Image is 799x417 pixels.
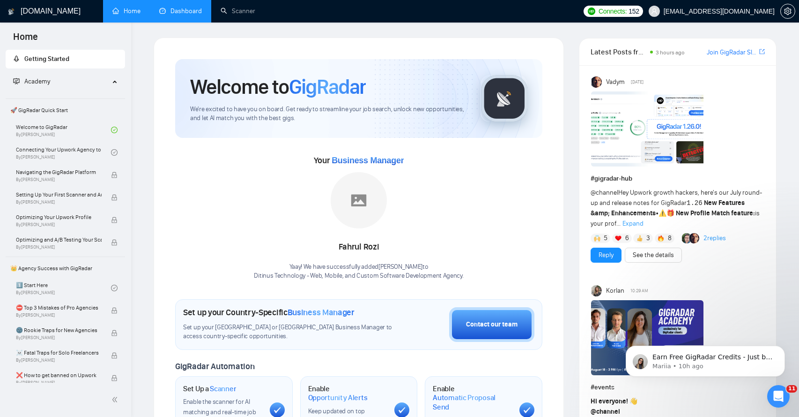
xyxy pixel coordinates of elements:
[604,234,607,243] span: 5
[111,352,118,359] span: lock
[591,189,618,197] span: @channel
[16,278,111,298] a: 1️⃣ Start HereBy[PERSON_NAME]
[16,312,102,318] span: By [PERSON_NAME]
[591,189,762,227] span: Hey Upwork growth hackers, here's our July round-up and release notes for GigRadar • is your prof...
[190,74,366,99] h1: Welcome to
[636,235,643,242] img: 👍
[308,384,387,402] h1: Enable
[433,384,512,412] h1: Enable
[591,397,628,405] strong: Hi everyone!
[332,156,404,165] span: Business Manager
[13,78,20,84] span: fund-projection-screen
[13,55,20,62] span: rocket
[221,7,255,15] a: searchScanner
[646,234,650,243] span: 3
[111,330,118,336] span: lock
[658,209,666,217] span: ⚠️
[16,199,102,205] span: By [PERSON_NAME]
[633,250,674,260] a: See the details
[594,235,600,242] img: 🙌
[687,199,703,207] code: 1.26
[16,380,102,386] span: By [PERSON_NAME]
[759,48,765,55] span: export
[13,77,50,85] span: Academy
[16,335,102,341] span: By [PERSON_NAME]
[651,8,658,15] span: user
[111,217,118,223] span: lock
[254,263,463,281] div: Yaay! We have successfully added [PERSON_NAME] to
[111,395,121,404] span: double-left
[111,239,118,246] span: lock
[449,307,534,342] button: Contact our team
[591,248,621,263] button: Reply
[111,172,118,178] span: lock
[254,272,463,281] p: Ditinus Technology - Web, Mobile, and Custom Software Development Agency .
[254,239,463,255] div: Fahrul Rozi
[16,190,102,199] span: Setting Up Your First Scanner and Auto-Bidder
[591,382,765,393] h1: # events
[159,7,202,15] a: dashboardDashboard
[629,397,637,405] span: 👋
[16,212,102,222] span: Optimizing Your Upwork Profile
[175,361,254,372] span: GigRadar Automation
[676,209,755,217] strong: New Profile Match feature:
[668,234,672,243] span: 8
[7,101,124,120] span: 🚀 GigRadar Quick Start
[16,142,111,163] a: Connecting Your Upwork Agency to GigRadarBy[PERSON_NAME]
[592,285,603,296] img: Korlan
[631,78,644,86] span: [DATE]
[588,8,595,15] img: upwork-logo.png
[24,77,50,85] span: Academy
[625,248,682,263] button: See the details
[111,307,118,314] span: lock
[703,234,726,243] a: 2replies
[630,287,648,295] span: 10:29 AM
[16,244,102,250] span: By [PERSON_NAME]
[780,4,795,19] button: setting
[190,105,466,123] span: We're excited to have you on board. Get ready to streamline your job search, unlock new opportuni...
[591,408,620,416] span: @channel
[16,357,102,363] span: By [PERSON_NAME]
[599,6,627,16] span: Connects:
[111,127,118,133] span: check-circle
[592,76,603,88] img: Vadym
[433,393,512,411] span: Automatic Proposal Send
[112,7,141,15] a: homeHome
[331,172,387,228] img: placeholder.png
[314,155,404,166] span: Your
[16,326,102,335] span: 🌚 Rookie Traps for New Agencies
[183,384,236,394] h1: Set Up a
[767,385,790,408] iframe: Intercom live chat
[682,233,692,243] img: Alex B
[591,300,703,375] img: F09ASNL5WRY-GR%20Academy%20-%20Tamara%20Levit.png
[111,285,118,291] span: check-circle
[666,209,674,217] span: 🎁
[622,220,644,227] span: Expand
[759,47,765,56] a: export
[591,46,647,58] span: Latest Posts from the GigRadar Community
[780,8,795,15] a: setting
[111,375,118,381] span: lock
[16,348,102,357] span: ☠️ Fatal Traps for Solo Freelancers
[625,234,629,243] span: 6
[16,371,102,380] span: ❌ How to get banned on Upwork
[289,74,366,99] span: GigRadar
[16,177,102,182] span: By [PERSON_NAME]
[707,47,757,58] a: Join GigRadar Slack Community
[111,149,118,156] span: check-circle
[8,4,15,19] img: logo
[6,50,125,68] li: Getting Started
[111,194,118,201] span: lock
[16,167,102,177] span: Navigating the GigRadar Platform
[288,307,355,318] span: Business Manager
[24,55,69,63] span: Getting Started
[658,235,664,242] img: 🔥
[591,174,765,184] h1: # gigradar-hub
[466,319,518,330] div: Contact our team
[308,393,368,402] span: Opportunity Alerts
[16,222,102,227] span: By [PERSON_NAME]
[606,77,625,87] span: Vadym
